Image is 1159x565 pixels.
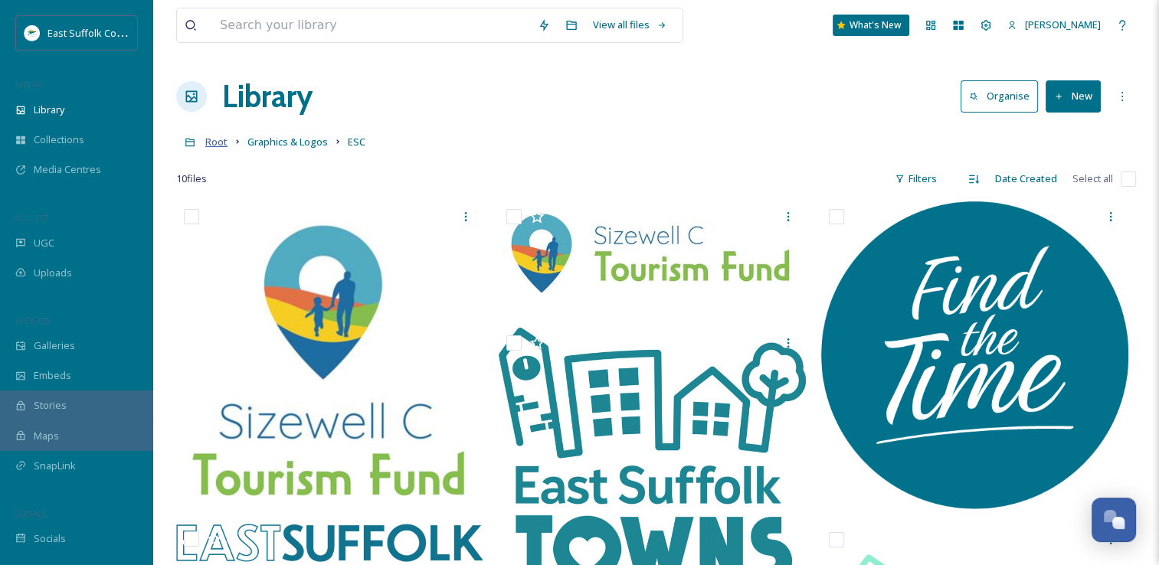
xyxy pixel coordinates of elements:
input: Search your library [212,8,530,42]
a: Library [222,73,313,119]
button: New [1046,80,1101,112]
a: What's New [833,15,909,36]
span: Collections [34,132,84,147]
span: UGC [34,236,54,250]
a: Graphics & Logos [247,132,328,151]
div: Date Created [987,164,1065,194]
span: 10 file s [176,171,207,186]
span: COLLECT [15,212,48,224]
div: Filters [887,164,945,194]
button: Open Chat [1092,498,1136,542]
span: Library [34,103,64,117]
span: Socials [34,531,66,546]
span: Maps [34,429,59,443]
a: Organise [961,80,1046,112]
a: View all files [585,10,675,40]
span: East Suffolk Council [47,25,138,40]
span: SnapLink [34,459,76,473]
img: SZC Tourism Mitigation Logo.jpg [499,201,806,312]
span: Media Centres [34,162,101,177]
span: Root [205,135,228,149]
a: ESC [348,132,365,151]
span: Graphics & Logos [247,135,328,149]
a: [PERSON_NAME] [1000,10,1108,40]
span: WIDGETS [15,315,51,326]
span: Select all [1072,171,1113,186]
span: SOCIALS [15,508,46,519]
span: Galleries [34,338,75,353]
span: Stories [34,398,67,413]
img: find-the-time-social-icon-East%20Suffolk%20Find%20the%20Time.png [821,201,1128,509]
button: Organise [961,80,1038,112]
span: Uploads [34,266,72,280]
span: Embeds [34,368,71,383]
span: ESC [348,135,365,149]
img: ESC%20Logo.png [25,25,40,41]
span: [PERSON_NAME] [1025,18,1101,31]
span: MEDIA [15,79,42,90]
a: Root [205,132,228,151]
img: Untitled design (2).png [176,201,483,508]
